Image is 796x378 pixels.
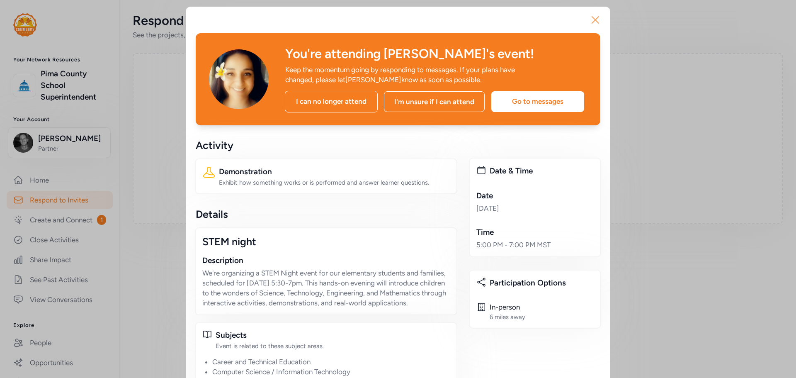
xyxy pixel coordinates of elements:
div: Keep the momentum going by responding to messages. If your plans have changed, please let [PERSON... [285,65,524,85]
div: Participation Options [490,277,594,289]
div: Demonstration [219,166,450,178]
div: Date & Time [490,165,594,177]
div: Event is related to these subject areas. [216,342,450,350]
div: I'm unsure if I can attend [384,91,485,112]
div: Date [476,190,594,202]
div: You're attending [PERSON_NAME]'s event! [285,46,587,61]
li: Computer Science / Information Technology [212,367,450,377]
div: STEM night [202,235,450,248]
div: Subjects [216,329,450,341]
div: Go to messages [491,91,584,112]
p: We're organizing a STEM Night event for our elementary students and families, scheduled for [DATE... [202,268,450,308]
div: Exhibit how something works or is performed and answer learner questions. [219,178,450,187]
div: Description [202,255,450,266]
div: Activity [196,139,456,152]
img: Avatar [209,49,269,109]
div: [DATE] [476,203,594,213]
div: I can no longer attend [285,91,378,112]
div: Time [476,227,594,238]
div: Details [196,207,456,221]
li: Career and Technical Education [212,357,450,367]
div: 5:00 PM - 7:00 PM MST [476,240,594,250]
div: 6 miles away [490,313,525,321]
div: In-person [490,302,525,312]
